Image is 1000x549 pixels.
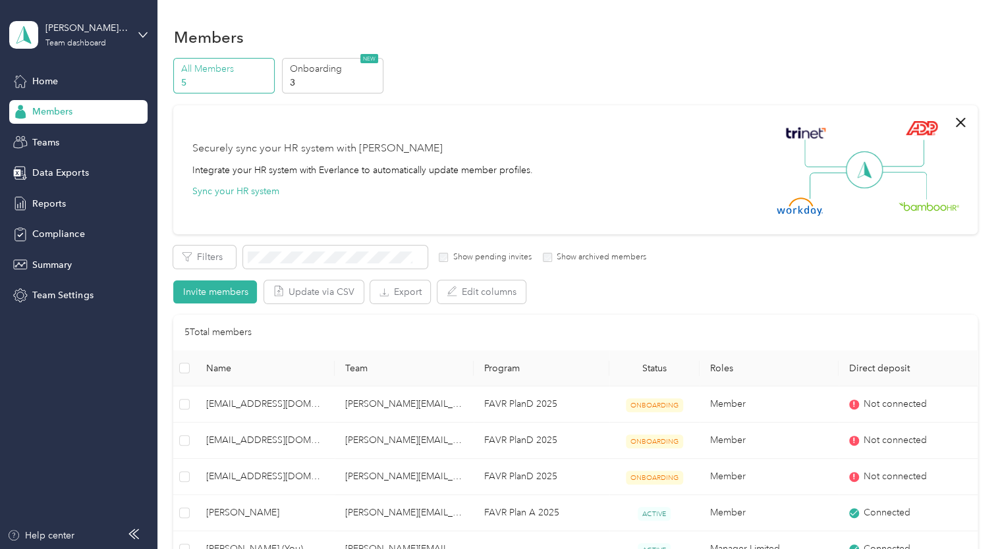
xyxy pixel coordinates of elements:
button: Update via CSV [264,280,364,303]
th: Roles [700,350,839,386]
img: Line Left Up [804,140,850,168]
img: Line Right Down [881,172,927,200]
div: Securely sync your HR system with [PERSON_NAME] [192,141,442,157]
td: josh.moore@bldonline.com [335,495,474,531]
button: Invite members [173,280,257,303]
p: 5 [181,76,271,90]
span: [EMAIL_ADDRESS][DOMAIN_NAME] [206,433,324,448]
td: josh.moore@bldonline.com [335,423,474,459]
img: Trinet [783,124,829,142]
img: Line Left Down [809,172,855,199]
span: Compliance [32,227,84,241]
iframe: Everlance-gr Chat Button Frame [926,475,1000,549]
button: Help center [7,529,74,542]
td: ONBOARDING [609,423,700,459]
span: Not connected [864,397,927,411]
span: ONBOARDING [626,398,683,412]
td: Member [700,386,839,423]
th: Direct deposit [839,350,978,386]
span: Members [32,105,72,118]
td: Cody A. Smith [196,495,335,531]
button: Edit columns [437,280,526,303]
p: 5 Total members [184,325,251,340]
td: josh.moore@bldonline.com [335,459,474,495]
button: Sync your HR system [192,184,279,198]
span: [PERSON_NAME] [206,506,324,520]
td: Member [700,423,839,459]
th: Team [335,350,474,386]
div: Team dashboard [45,39,106,47]
p: 3 [289,76,379,90]
td: josh.moore@bldonline.com [335,386,474,423]
span: Not connected [864,469,927,484]
button: Export [370,280,430,303]
p: Onboarding [289,62,379,76]
img: Line Right Up [878,140,924,167]
span: ACTIVE [638,507,671,521]
label: Show archived members [552,251,646,263]
span: Data Exports [32,166,88,180]
td: jimmiebarnes77@yahoo.com [196,423,335,459]
span: NEW [360,54,378,63]
td: ONBOARDING [609,459,700,495]
img: ADP [905,120,937,136]
td: FAVR PlanD 2025 [474,386,609,423]
td: FAVR Plan A 2025 [474,495,609,531]
td: FAVR PlanD 2025 [474,459,609,495]
td: ONBOARDING [609,386,700,423]
th: Name [196,350,335,386]
th: Status [609,350,700,386]
p: All Members [181,62,271,76]
th: Program [474,350,609,386]
td: Member [700,495,839,531]
td: Member [700,459,839,495]
span: Name [206,363,324,374]
span: [EMAIL_ADDRESS][DOMAIN_NAME] [206,397,324,411]
span: ONBOARDING [626,434,683,448]
span: Teams [32,136,59,149]
img: Workday [777,197,823,216]
td: bobby123495@gmail.com [196,386,335,423]
div: Integrate your HR system with Everlance to automatically update member profiles. [192,163,532,177]
span: [EMAIL_ADDRESS][DOMAIN_NAME] [206,469,324,484]
label: Show pending invites [448,251,531,263]
span: Home [32,74,58,88]
div: [PERSON_NAME][EMAIL_ADDRESS][PERSON_NAME][DOMAIN_NAME] [45,21,128,35]
td: qbench04@hotmail.com [196,459,335,495]
img: BambooHR [899,201,959,211]
span: Not connected [864,433,927,448]
span: Team Settings [32,288,93,302]
span: Summary [32,258,72,272]
td: FAVR PlanD 2025 [474,423,609,459]
h1: Members [173,30,243,44]
span: ONBOARDING [626,471,683,484]
button: Filters [173,246,236,269]
span: Connected [864,506,910,520]
span: Reports [32,197,66,211]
